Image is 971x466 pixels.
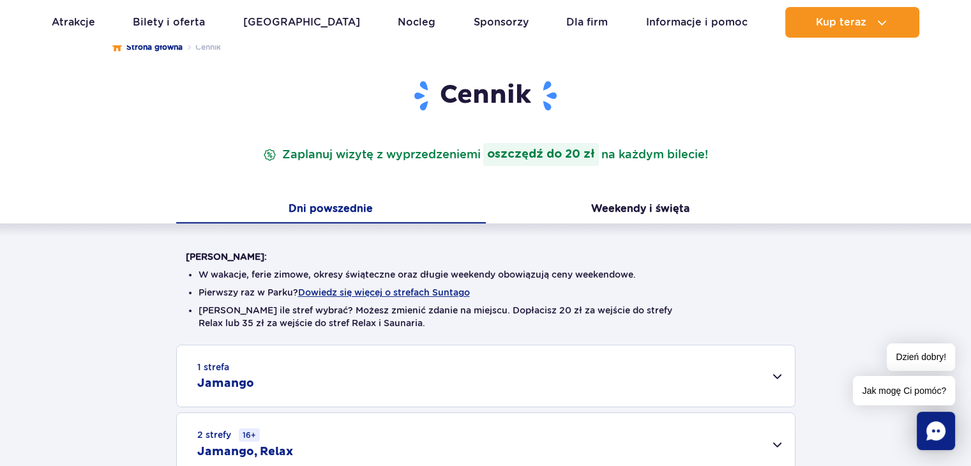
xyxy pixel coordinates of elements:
button: Dowiedz się więcej o strefach Suntago [298,287,470,297]
li: [PERSON_NAME] ile stref wybrać? Możesz zmienić zdanie na miejscu. Dopłacisz 20 zł za wejście do s... [199,304,773,329]
button: Weekendy i święta [486,197,795,223]
strong: [PERSON_NAME]: [186,252,267,262]
a: Dla firm [566,7,608,38]
button: Dni powszednie [176,197,486,223]
a: Strona główna [112,41,183,54]
strong: oszczędź do 20 zł [483,143,599,166]
div: Chat [917,412,955,450]
span: Jak mogę Ci pomóc? [853,376,955,405]
small: 2 strefy [197,428,260,442]
li: W wakacje, ferie zimowe, okresy świąteczne oraz długie weekendy obowiązują ceny weekendowe. [199,268,773,281]
p: Zaplanuj wizytę z wyprzedzeniem na każdym bilecie! [260,143,711,166]
li: Cennik [183,41,221,54]
a: Informacje i pomoc [646,7,748,38]
a: Nocleg [398,7,435,38]
a: [GEOGRAPHIC_DATA] [243,7,360,38]
h2: Jamango, Relax [197,444,293,460]
a: Bilety i oferta [133,7,205,38]
h2: Jamango [197,376,254,391]
a: Atrakcje [52,7,95,38]
span: Kup teraz [816,17,866,28]
h1: Cennik [186,79,786,112]
small: 16+ [239,428,260,442]
button: Kup teraz [785,7,919,38]
span: Dzień dobry! [887,343,955,371]
a: Sponsorzy [474,7,529,38]
small: 1 strefa [197,361,229,373]
li: Pierwszy raz w Parku? [199,286,773,299]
